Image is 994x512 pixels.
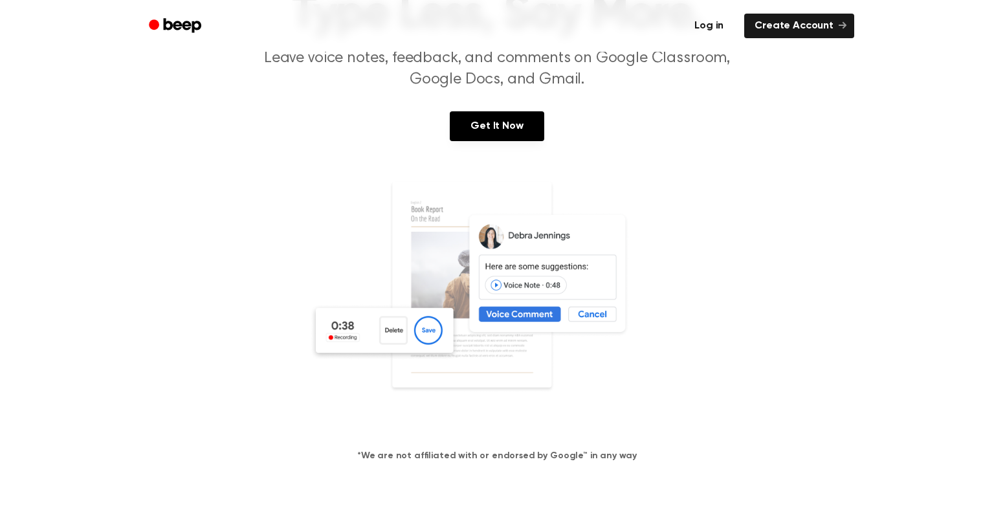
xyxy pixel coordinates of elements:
a: Log in [681,11,736,41]
a: Create Account [744,14,854,38]
img: Voice Comments on Docs and Recording Widget [309,180,685,429]
h4: *We are not affiliated with or endorsed by Google™ in any way [16,449,978,463]
a: Get It Now [450,111,544,141]
a: Beep [140,14,213,39]
p: Leave voice notes, feedback, and comments on Google Classroom, Google Docs, and Gmail. [248,48,745,91]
